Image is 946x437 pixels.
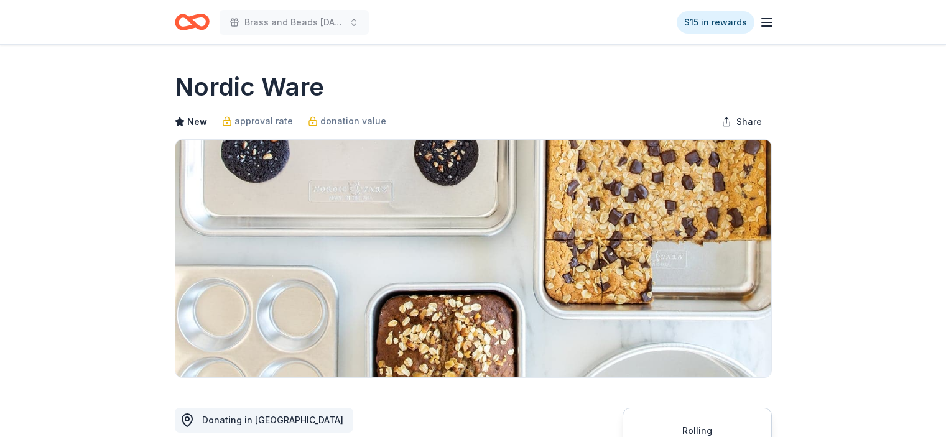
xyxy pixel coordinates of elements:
a: Home [175,7,210,37]
img: Image for Nordic Ware [175,140,771,377]
button: Brass and Beads [DATE] Celebration [220,10,369,35]
span: donation value [320,114,386,129]
span: approval rate [234,114,293,129]
a: $15 in rewards [677,11,754,34]
button: Share [712,109,772,134]
a: donation value [308,114,386,129]
span: New [187,114,207,129]
span: Share [736,114,762,129]
a: approval rate [222,114,293,129]
span: Brass and Beads [DATE] Celebration [244,15,344,30]
h1: Nordic Ware [175,70,324,104]
span: Donating in [GEOGRAPHIC_DATA] [202,415,343,425]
